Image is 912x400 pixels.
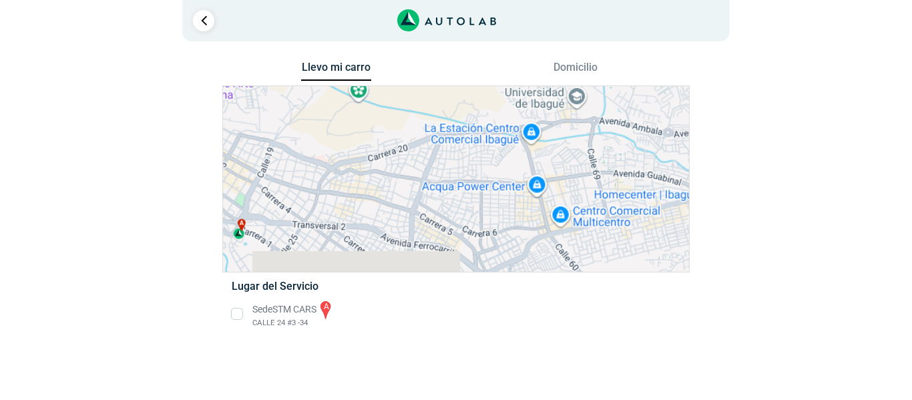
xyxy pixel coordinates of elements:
h5: Lugar del Servicio [232,280,680,292]
button: Llevo mi carro [301,61,371,81]
a: Ir al paso anterior [193,10,214,31]
a: Link al sitio de autolab [397,13,497,26]
button: Domicilio [541,61,611,80]
span: a [240,219,244,228]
